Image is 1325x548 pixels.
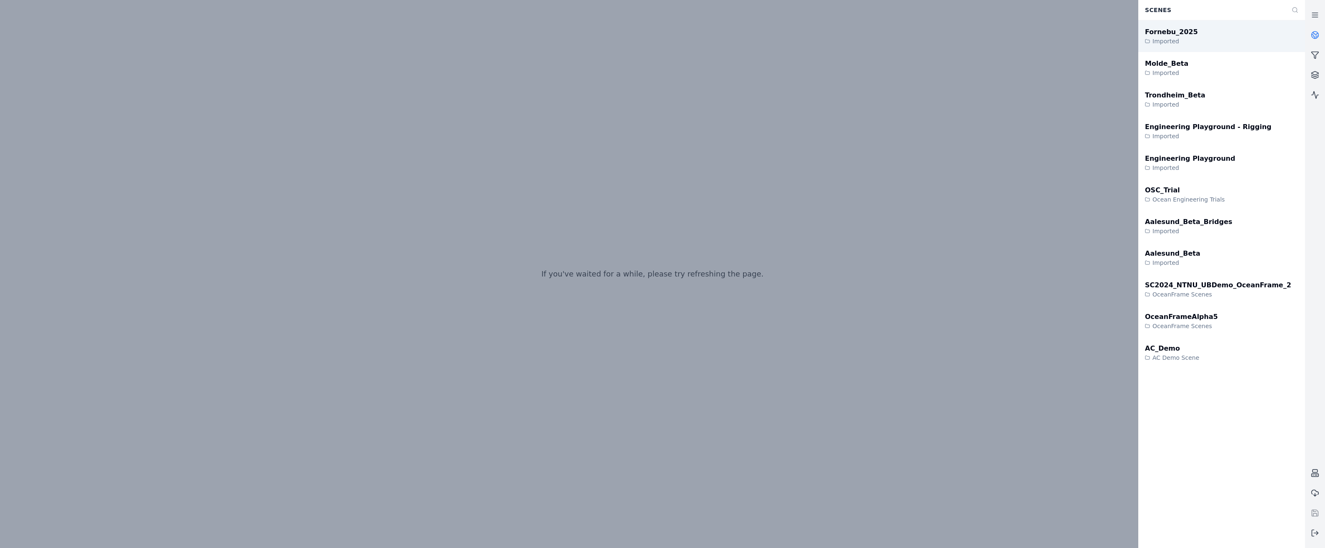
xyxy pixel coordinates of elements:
[1145,312,1218,322] div: OceanFrameAlpha5
[1145,132,1271,140] div: Imported
[1145,290,1291,299] div: OceanFrame Scenes
[1145,154,1235,164] div: Engineering Playground
[1145,249,1200,259] div: Aalesund_Beta
[1145,259,1200,267] div: Imported
[1145,100,1205,109] div: Imported
[1140,2,1287,18] div: Scenes
[1145,280,1291,290] div: SC2024_NTNU_UBDemo_OceanFrame_2
[1145,195,1225,204] div: Ocean Engineering Trials
[1145,344,1199,354] div: AC_Demo
[1145,354,1199,362] div: AC Demo Scene
[1145,322,1218,330] div: OceanFrame Scenes
[1145,27,1198,37] div: Fornebu_2025
[541,268,764,280] p: If you've waited for a while, please try refreshing the page.
[1145,164,1235,172] div: Imported
[1145,90,1205,100] div: Trondheim_Beta
[1145,37,1198,45] div: Imported
[1145,217,1232,227] div: Aalesund_Beta_Bridges
[1145,185,1225,195] div: OSC_Trial
[1145,227,1232,235] div: Imported
[1145,59,1188,69] div: Molde_Beta
[1145,122,1271,132] div: Engineering Playground - Rigging
[1145,69,1188,77] div: Imported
